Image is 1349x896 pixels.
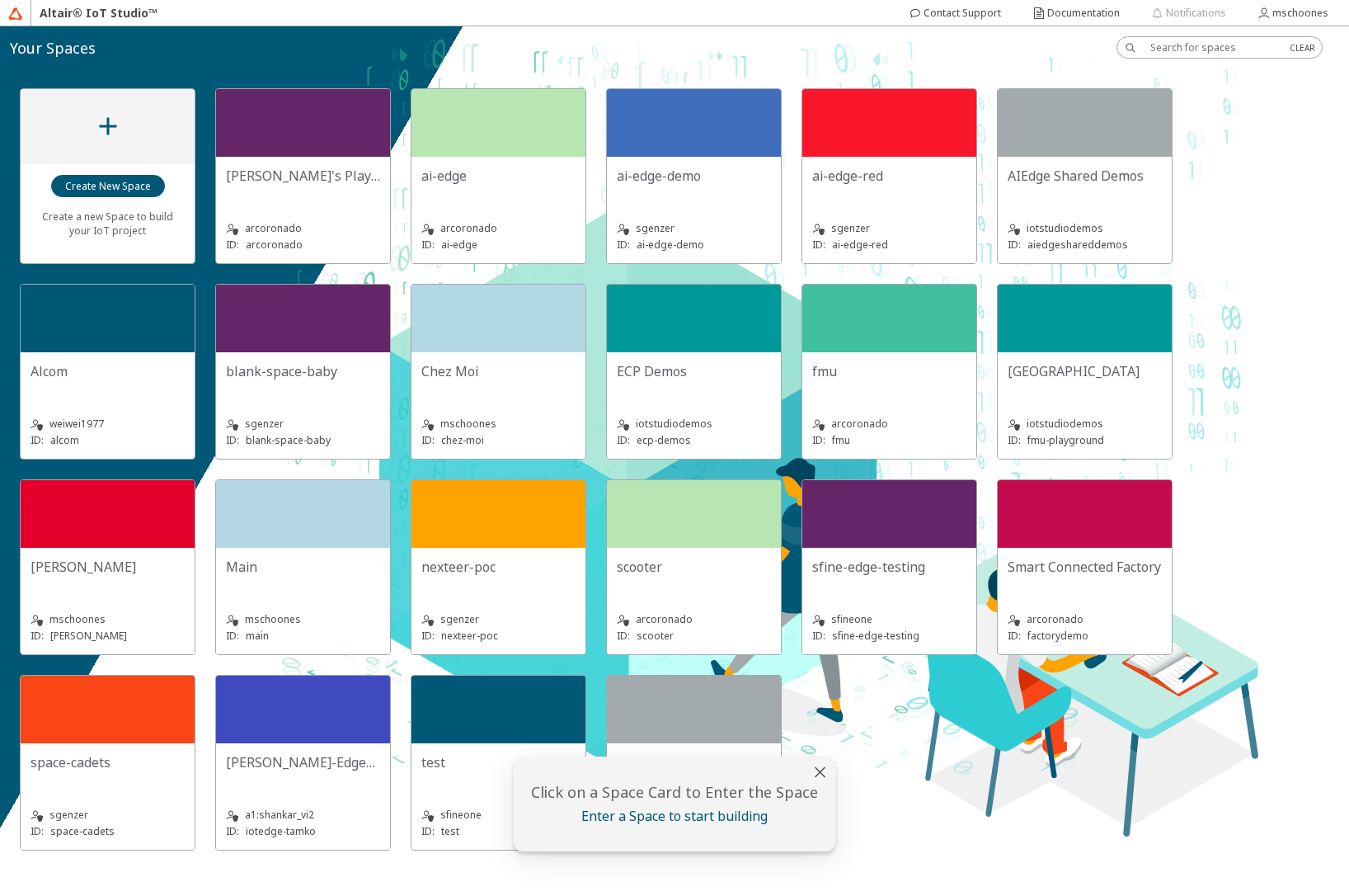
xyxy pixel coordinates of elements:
[421,238,435,252] p: ID:
[441,824,459,838] p: test
[50,824,115,838] p: space-cadets
[226,416,380,432] unity-typography: sgenzer
[31,362,185,380] unity-typography: Alcom
[226,753,380,771] unity-typography: [PERSON_NAME]-EdgeApps
[421,362,576,380] unity-typography: Chez Moi
[637,629,674,643] p: scooter
[246,433,331,447] p: blank-space-baby
[50,629,127,643] p: [PERSON_NAME]
[637,238,704,252] p: ai-edge-demo
[226,362,380,380] unity-typography: blank-space-baby
[617,558,771,576] unity-typography: scooter
[832,629,919,643] p: sfine-edge-testing
[812,611,966,628] unity-typography: sfineone
[617,167,771,185] unity-typography: ai-edge-demo
[617,753,771,771] unity-typography: Vulcan Cars
[812,238,825,252] p: ID:
[524,807,826,825] unity-typography: Enter a Space to start building
[421,611,576,628] unity-typography: sgenzer
[421,629,435,643] p: ID:
[1008,238,1021,252] p: ID:
[1008,611,1162,628] unity-typography: arcoronado
[617,629,630,643] p: ID:
[441,629,498,643] p: nexteer-poc
[1008,167,1162,185] unity-typography: AIEdge Shared Demos
[812,558,966,576] unity-typography: sfine-edge-testing
[441,433,484,447] p: chez-moi
[812,416,966,432] unity-typography: arcoronado
[246,238,303,252] p: arcoronado
[617,433,630,447] p: ID:
[617,238,630,252] p: ID:
[31,416,185,432] unity-typography: weiwei1977
[226,558,380,576] unity-typography: Main
[1008,416,1162,432] unity-typography: iotstudiodemos
[617,416,771,432] unity-typography: iotstudiodemos
[617,611,771,628] unity-typography: arcoronado
[226,807,380,823] unity-typography: a1:shankar_vi2
[421,416,576,432] unity-typography: mschoones
[441,238,477,252] p: ai-edge
[421,220,576,237] unity-typography: arcoronado
[246,824,316,838] p: iotedge-tamko
[226,629,239,643] p: ID:
[421,167,576,185] unity-typography: ai-edge
[421,753,576,771] unity-typography: test
[1027,629,1088,643] p: factorydemo
[31,198,185,248] unity-typography: Create a new Space to build your IoT project
[812,433,825,447] p: ID:
[31,558,185,576] unity-typography: [PERSON_NAME]
[226,824,239,838] p: ID:
[812,629,825,643] p: ID:
[637,433,691,447] p: ecp-demos
[1008,558,1162,576] unity-typography: Smart Connected Factory
[1008,220,1162,237] unity-typography: iotstudiodemos
[226,238,239,252] p: ID:
[1027,238,1128,252] p: aiedgeshareddemos
[812,220,966,237] unity-typography: sgenzer
[832,238,888,252] p: ai-edge-red
[421,558,576,576] unity-typography: nexteer-poc
[421,433,435,447] p: ID:
[31,433,44,447] p: ID:
[50,433,79,447] p: alcom
[31,807,185,823] unity-typography: sgenzer
[1008,362,1162,380] unity-typography: [GEOGRAPHIC_DATA]
[226,220,380,237] unity-typography: arcoronado
[31,611,185,628] unity-typography: mschoones
[31,629,44,643] p: ID:
[832,433,850,447] p: fmu
[31,824,44,838] p: ID:
[524,782,826,802] unity-typography: Click on a Space Card to Enter the Space
[226,611,380,628] unity-typography: mschoones
[226,167,380,185] unity-typography: [PERSON_NAME]'s Playground
[421,807,576,823] unity-typography: sfineone
[617,362,771,380] unity-typography: ECP Demos
[226,433,239,447] p: ID:
[31,753,185,771] unity-typography: space-cadets
[1008,433,1021,447] p: ID:
[246,629,269,643] p: main
[1027,433,1104,447] p: fmu-playground
[1008,629,1021,643] p: ID:
[617,220,771,237] unity-typography: sgenzer
[421,824,435,838] p: ID:
[812,167,966,185] unity-typography: ai-edge-red
[812,362,966,380] unity-typography: fmu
